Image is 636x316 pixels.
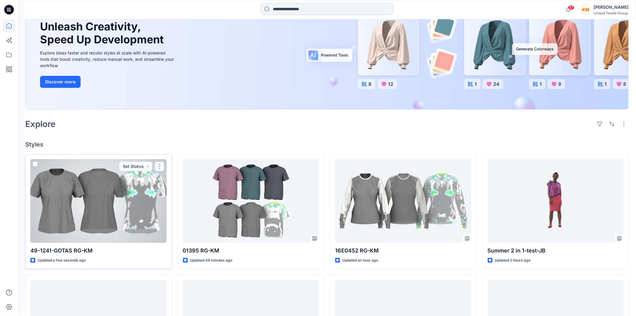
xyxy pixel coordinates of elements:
[30,159,167,243] a: 49-1241-GOTAS RG-KM
[335,246,471,255] p: 16E0452 RG-KM
[580,4,591,15] div: KM
[40,50,175,69] div: Explore ideas faster and recolor styles at scale with AI-powered tools that boost creativity, red...
[335,159,471,243] a: 16E0452 RG-KM
[594,11,628,15] div: United Textile Group
[568,5,575,10] span: 57
[190,257,233,264] p: Updated 44 minutes ago
[183,159,319,243] a: 01395 RG-KM
[183,246,319,255] p: 01395 RG-KM
[38,257,86,264] p: Updated a few seconds ago
[488,159,624,243] a: Summer 2 in 1-test-JB
[495,257,531,264] p: Updated 2 hours ago
[25,119,56,129] h2: Explore
[40,76,81,88] button: Discover more
[594,4,628,11] div: [PERSON_NAME]
[488,246,624,255] p: Summer 2 in 1-test-JB
[30,246,167,255] p: 49-1241-GOTAS RG-KM
[342,257,378,264] p: Updated an hour ago
[25,141,629,148] h4: Styles
[40,20,166,46] h1: Unleash Creativity, Speed Up Development
[40,76,175,88] a: Discover more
